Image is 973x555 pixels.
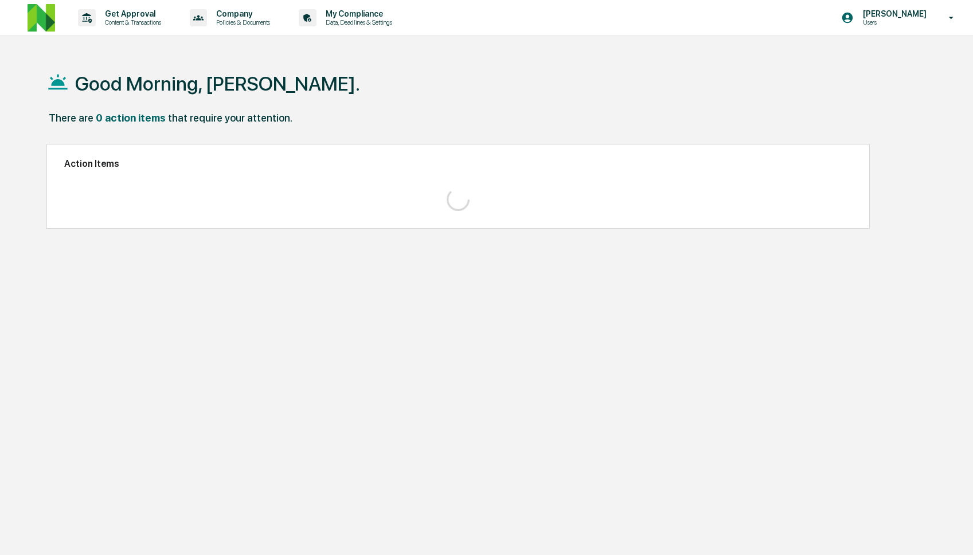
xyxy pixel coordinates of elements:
[316,9,398,18] p: My Compliance
[96,18,167,26] p: Content & Transactions
[28,4,55,32] img: logo
[316,18,398,26] p: Data, Deadlines & Settings
[64,158,853,169] h2: Action Items
[207,18,276,26] p: Policies & Documents
[168,112,292,124] div: that require your attention.
[854,9,932,18] p: [PERSON_NAME]
[96,112,166,124] div: 0 action items
[96,9,167,18] p: Get Approval
[75,72,360,95] h1: Good Morning, [PERSON_NAME].
[207,9,276,18] p: Company
[854,18,932,26] p: Users
[49,112,93,124] div: There are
